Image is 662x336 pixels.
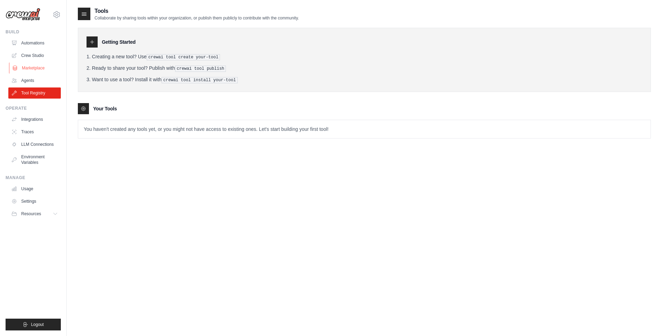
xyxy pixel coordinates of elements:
[95,7,299,15] h2: Tools
[87,65,642,72] li: Ready to share your tool? Publish with
[93,105,117,112] h3: Your Tools
[9,62,62,74] a: Marketplace
[6,106,61,111] div: Operate
[8,50,61,61] a: Crew Studio
[8,87,61,99] a: Tool Registry
[87,53,642,60] li: Creating a new tool? Use
[8,196,61,207] a: Settings
[8,151,61,168] a: Environment Variables
[102,39,136,45] h3: Getting Started
[21,211,41,217] span: Resources
[6,319,61,330] button: Logout
[6,175,61,180] div: Manage
[78,120,651,138] p: You haven't created any tools yet, or you might not have access to existing ones. Let's start bui...
[8,37,61,49] a: Automations
[8,183,61,194] a: Usage
[31,322,44,327] span: Logout
[8,75,61,86] a: Agents
[95,15,299,21] p: Collaborate by sharing tools within your organization, or publish them publicly to contribute wit...
[87,76,642,83] li: Want to use a tool? Install it with
[8,139,61,150] a: LLM Connections
[8,114,61,125] a: Integrations
[8,126,61,137] a: Traces
[6,29,61,35] div: Build
[175,66,226,72] pre: crewai tool publish
[6,8,40,21] img: Logo
[8,208,61,219] button: Resources
[147,54,220,60] pre: crewai tool create your-tool
[162,77,238,83] pre: crewai tool install your-tool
